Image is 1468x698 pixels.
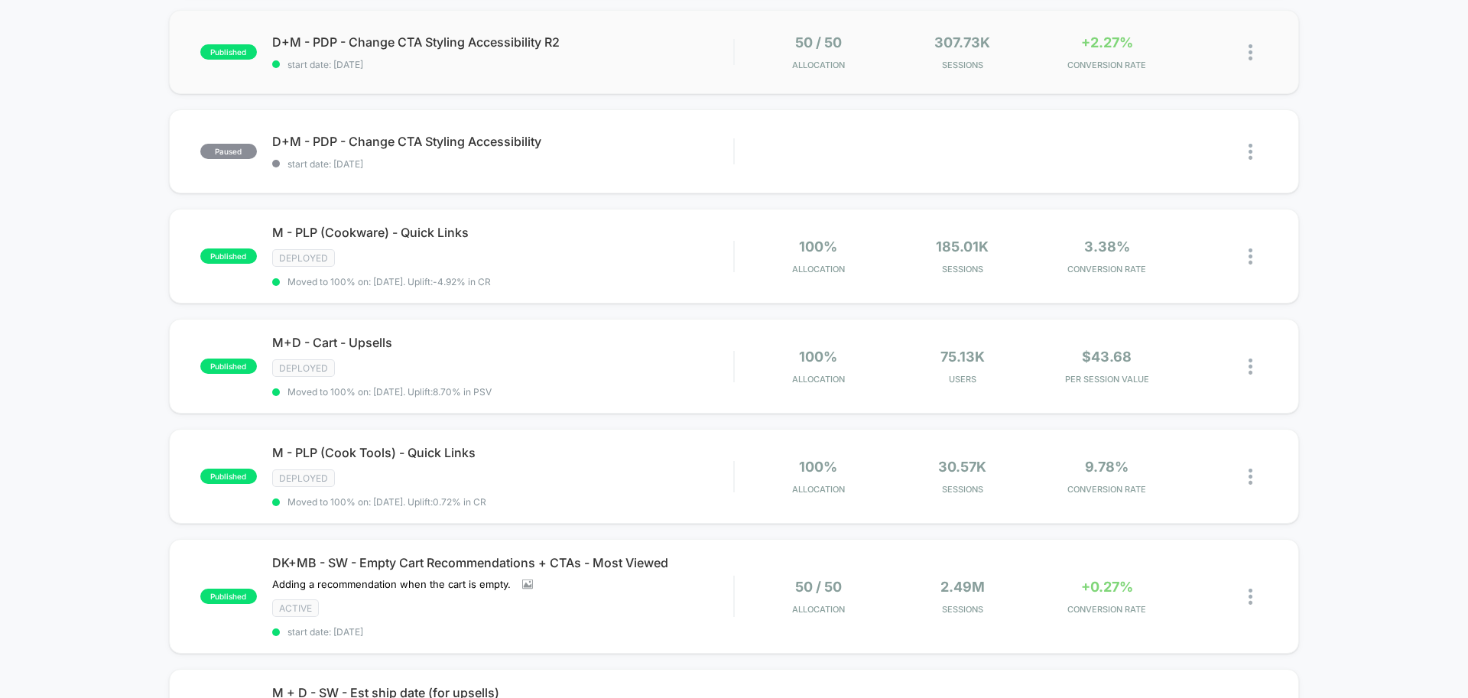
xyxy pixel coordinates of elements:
span: Sessions [895,484,1031,495]
span: ACTIVE [272,599,319,617]
span: CONVERSION RATE [1038,484,1175,495]
span: CONVERSION RATE [1038,60,1175,70]
span: Allocation [792,604,845,615]
span: D+M - PDP - Change CTA Styling Accessibility R2 [272,34,733,50]
span: M+D - Cart - Upsells [272,335,733,350]
span: 100% [799,239,837,255]
span: $43.68 [1082,349,1132,365]
span: published [200,589,257,604]
img: close [1249,144,1252,160]
span: +2.27% [1081,34,1133,50]
span: 30.57k [938,459,986,475]
span: Moved to 100% on: [DATE] . Uplift: -4.92% in CR [287,276,491,287]
span: 307.73k [934,34,990,50]
span: M - PLP (Cook Tools) - Quick Links [272,445,733,460]
span: start date: [DATE] [272,158,733,170]
span: Users [895,374,1031,385]
span: CONVERSION RATE [1038,604,1175,615]
span: 185.01k [936,239,989,255]
span: start date: [DATE] [272,59,733,70]
span: M - PLP (Cookware) - Quick Links [272,225,733,240]
span: Moved to 100% on: [DATE] . Uplift: 8.70% in PSV [287,386,492,398]
span: Adding a recommendation when the cart is empty. [272,578,511,590]
img: close [1249,44,1252,60]
span: Sessions [895,60,1031,70]
span: published [200,248,257,264]
span: start date: [DATE] [272,626,733,638]
span: +0.27% [1081,579,1133,595]
span: 9.78% [1085,459,1129,475]
span: DK+MB - SW - Empty Cart Recommendations + CTAs - Most Viewed [272,555,733,570]
span: 50 / 50 [795,34,842,50]
span: PER SESSION VALUE [1038,374,1175,385]
span: 3.38% [1084,239,1130,255]
span: Allocation [792,60,845,70]
img: close [1249,469,1252,485]
span: Sessions [895,264,1031,274]
span: CONVERSION RATE [1038,264,1175,274]
span: published [200,359,257,374]
span: 100% [799,349,837,365]
img: close [1249,589,1252,605]
img: close [1249,359,1252,375]
span: Sessions [895,604,1031,615]
span: 75.13k [940,349,985,365]
span: Deployed [272,469,335,487]
span: 2.49M [940,579,985,595]
img: close [1249,248,1252,265]
span: paused [200,144,257,159]
span: published [200,44,257,60]
span: Deployed [272,249,335,267]
span: 100% [799,459,837,475]
span: Allocation [792,484,845,495]
span: Deployed [272,359,335,377]
span: 50 / 50 [795,579,842,595]
span: Moved to 100% on: [DATE] . Uplift: 0.72% in CR [287,496,486,508]
span: Allocation [792,374,845,385]
span: published [200,469,257,484]
span: D+M - PDP - Change CTA Styling Accessibility [272,134,733,149]
span: Allocation [792,264,845,274]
